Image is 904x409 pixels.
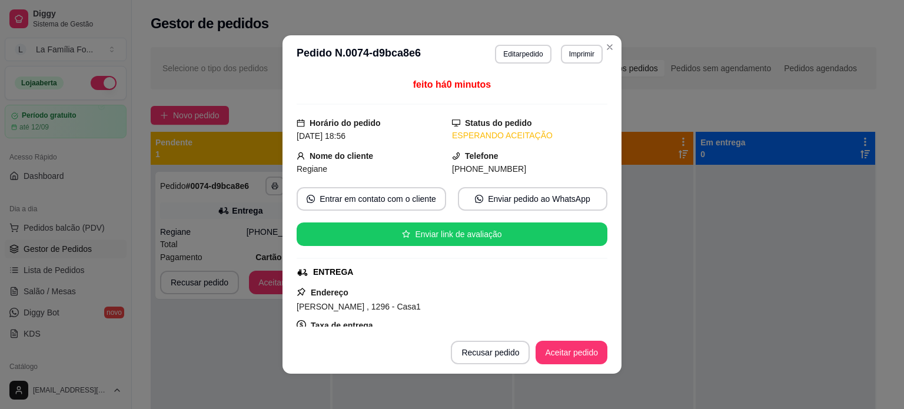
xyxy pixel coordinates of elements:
[536,341,607,364] button: Aceitar pedido
[451,341,530,364] button: Recusar pedido
[413,79,491,89] span: feito há 0 minutos
[452,152,460,160] span: phone
[297,45,421,64] h3: Pedido N. 0074-d9bca8e6
[465,118,532,128] strong: Status do pedido
[310,151,373,161] strong: Nome do cliente
[452,129,607,142] div: ESPERANDO ACEITAÇÃO
[297,222,607,246] button: starEnviar link de avaliação
[475,195,483,203] span: whats-app
[600,38,619,56] button: Close
[297,187,446,211] button: whats-appEntrar em contato com o cliente
[297,320,306,330] span: dollar
[297,131,345,141] span: [DATE] 18:56
[297,287,306,297] span: pushpin
[297,302,421,311] span: [PERSON_NAME] , 1296 - Casa1
[458,187,607,211] button: whats-appEnviar pedido ao WhatsApp
[561,45,603,64] button: Imprimir
[297,164,327,174] span: Regiane
[465,151,498,161] strong: Telefone
[402,230,410,238] span: star
[452,119,460,127] span: desktop
[313,266,353,278] div: ENTREGA
[310,118,381,128] strong: Horário do pedido
[311,321,373,330] strong: Taxa de entrega
[495,45,551,64] button: Editarpedido
[452,164,526,174] span: [PHONE_NUMBER]
[307,195,315,203] span: whats-app
[297,119,305,127] span: calendar
[297,152,305,160] span: user
[311,288,348,297] strong: Endereço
